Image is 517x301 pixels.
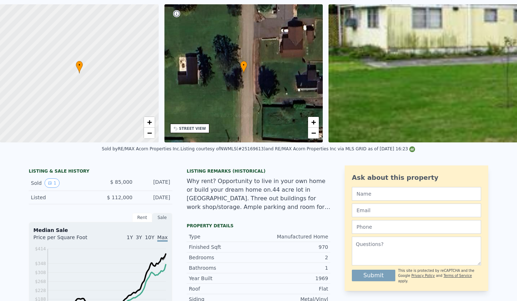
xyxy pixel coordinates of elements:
div: Median Sale [33,227,168,234]
div: • [76,61,83,73]
div: Rent [132,213,152,222]
div: Roof [189,285,258,292]
div: [DATE] [138,194,170,201]
tspan: $414 [35,246,46,251]
img: NWMLS Logo [409,146,415,152]
a: Zoom in [308,117,319,128]
span: $ 112,000 [107,195,132,200]
div: [DATE] [138,178,170,188]
div: Listing courtesy of NWMLS (#25169613) and RE/MAX Acorn Properties Inc via MLS GRID as of [DATE] 1... [181,146,415,151]
span: + [147,118,152,127]
div: Year Built [189,275,258,282]
div: Bedrooms [189,254,258,261]
div: Manufactured Home [258,233,328,240]
tspan: $228 [35,288,46,293]
div: This site is protected by reCAPTCHA and the Google and apply. [398,268,481,284]
a: Zoom in [144,117,155,128]
div: • [240,61,247,73]
a: Zoom out [308,128,319,138]
div: Listed [31,194,95,201]
tspan: $348 [35,261,46,266]
span: Max [157,234,168,242]
div: Bathrooms [189,264,258,272]
button: Submit [352,270,395,281]
input: Name [352,187,481,201]
a: Terms of Service [443,274,472,278]
span: 1Y [127,234,133,240]
div: Finished Sqft [189,243,258,251]
div: Why rent? Opportunity to live in your own home or build your dream home on.44 acre lot in [GEOGRA... [187,177,330,211]
span: • [76,62,83,68]
div: 1 [258,264,328,272]
div: Type [189,233,258,240]
tspan: $308 [35,270,46,275]
div: Sold [31,178,95,188]
span: 3Y [136,234,142,240]
div: Property details [187,223,330,229]
span: 10Y [145,234,154,240]
span: − [311,128,316,137]
a: Privacy Policy [411,274,435,278]
div: Ask about this property [352,173,481,183]
input: Phone [352,220,481,234]
div: Flat [258,285,328,292]
div: LISTING & SALE HISTORY [29,168,172,175]
div: STREET VIEW [179,126,206,131]
tspan: $268 [35,279,46,284]
div: 2 [258,254,328,261]
input: Email [352,204,481,217]
span: • [240,62,247,68]
div: Price per Square Foot [33,234,101,245]
span: + [311,118,316,127]
div: 970 [258,243,328,251]
div: Sold by RE/MAX Acorn Properties Inc . [102,146,181,151]
span: $ 85,000 [110,179,132,185]
button: View historical data [45,178,60,188]
div: Listing Remarks (Historical) [187,168,330,174]
div: Sale [152,213,172,222]
span: − [147,128,152,137]
div: 1969 [258,275,328,282]
a: Zoom out [144,128,155,138]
